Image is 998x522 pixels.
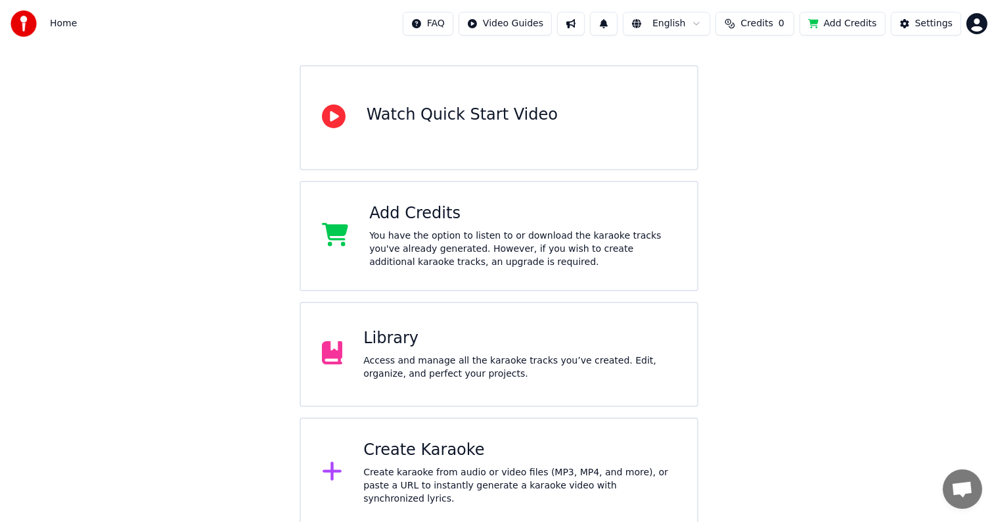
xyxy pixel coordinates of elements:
div: Library [363,328,676,349]
img: youka [11,11,37,37]
div: Create Karaoke [363,440,676,461]
button: Video Guides [459,12,552,36]
button: FAQ [403,12,453,36]
div: Open chat [943,469,982,509]
div: Watch Quick Start Video [367,105,558,126]
button: Settings [891,12,961,36]
button: Add Credits [800,12,886,36]
span: 0 [779,17,784,30]
div: Add Credits [369,203,676,224]
nav: breadcrumb [50,17,77,30]
div: Settings [915,17,953,30]
button: Credits0 [715,12,794,36]
div: You have the option to listen to or download the karaoke tracks you've already generated. However... [369,229,676,269]
span: Home [50,17,77,30]
div: Access and manage all the karaoke tracks you’ve created. Edit, organize, and perfect your projects. [363,354,676,381]
div: Create karaoke from audio or video files (MP3, MP4, and more), or paste a URL to instantly genera... [363,466,676,506]
span: Credits [740,17,773,30]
